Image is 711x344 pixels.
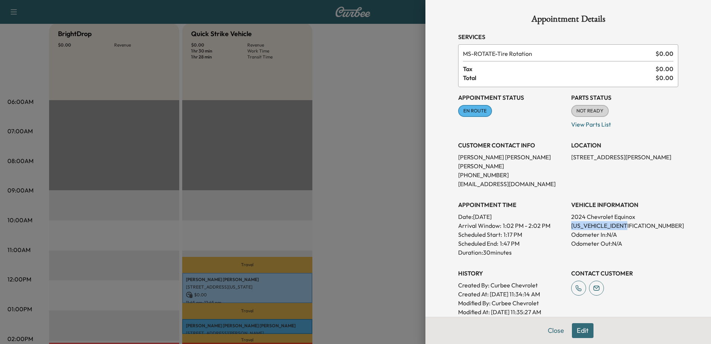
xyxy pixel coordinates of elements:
span: Total [463,73,656,82]
h3: VEHICLE INFORMATION [571,200,678,209]
h3: Services [458,32,678,41]
p: Arrival Window: [458,221,565,230]
h3: LOCATION [571,141,678,150]
p: [PERSON_NAME] [PERSON_NAME] [PERSON_NAME] [458,153,565,171]
p: Scheduled End: [458,239,498,248]
p: Scheduled Start: [458,230,502,239]
p: Modified By : Curbee Chevrolet [458,299,565,308]
h3: APPOINTMENT TIME [458,200,565,209]
span: Tax [463,64,656,73]
span: $ 0.00 [656,73,673,82]
p: View Parts List [571,117,678,129]
h3: CONTACT CUSTOMER [571,269,678,278]
p: Created By : Curbee Chevrolet [458,281,565,290]
h1: Appointment Details [458,15,678,26]
h3: History [458,269,565,278]
p: Odometer In: N/A [571,230,678,239]
button: Close [543,323,569,338]
p: [US_VEHICLE_IDENTIFICATION_NUMBER] [571,221,678,230]
span: $ 0.00 [656,49,673,58]
p: Created At : [DATE] 11:34:14 AM [458,290,565,299]
h3: Parts Status [571,93,678,102]
p: 2024 Chevrolet Equinox [571,212,678,221]
p: [EMAIL_ADDRESS][DOMAIN_NAME] [458,179,565,188]
span: Tire Rotation [463,49,653,58]
p: 1:47 PM [500,239,519,248]
button: Edit [572,323,593,338]
p: Duration: 30 minutes [458,248,565,257]
p: 1:17 PM [504,230,522,239]
p: [STREET_ADDRESS][PERSON_NAME] [571,153,678,162]
h3: Appointment Status [458,93,565,102]
span: $ 0.00 [656,64,673,73]
span: NOT READY [572,107,608,115]
span: EN ROUTE [459,107,491,115]
p: [PHONE_NUMBER] [458,171,565,179]
span: 1:02 PM - 2:02 PM [503,221,550,230]
p: Odometer Out: N/A [571,239,678,248]
h3: CUSTOMER CONTACT INFO [458,141,565,150]
p: Modified At : [DATE] 11:35:27 AM [458,308,565,316]
p: Date: [DATE] [458,212,565,221]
